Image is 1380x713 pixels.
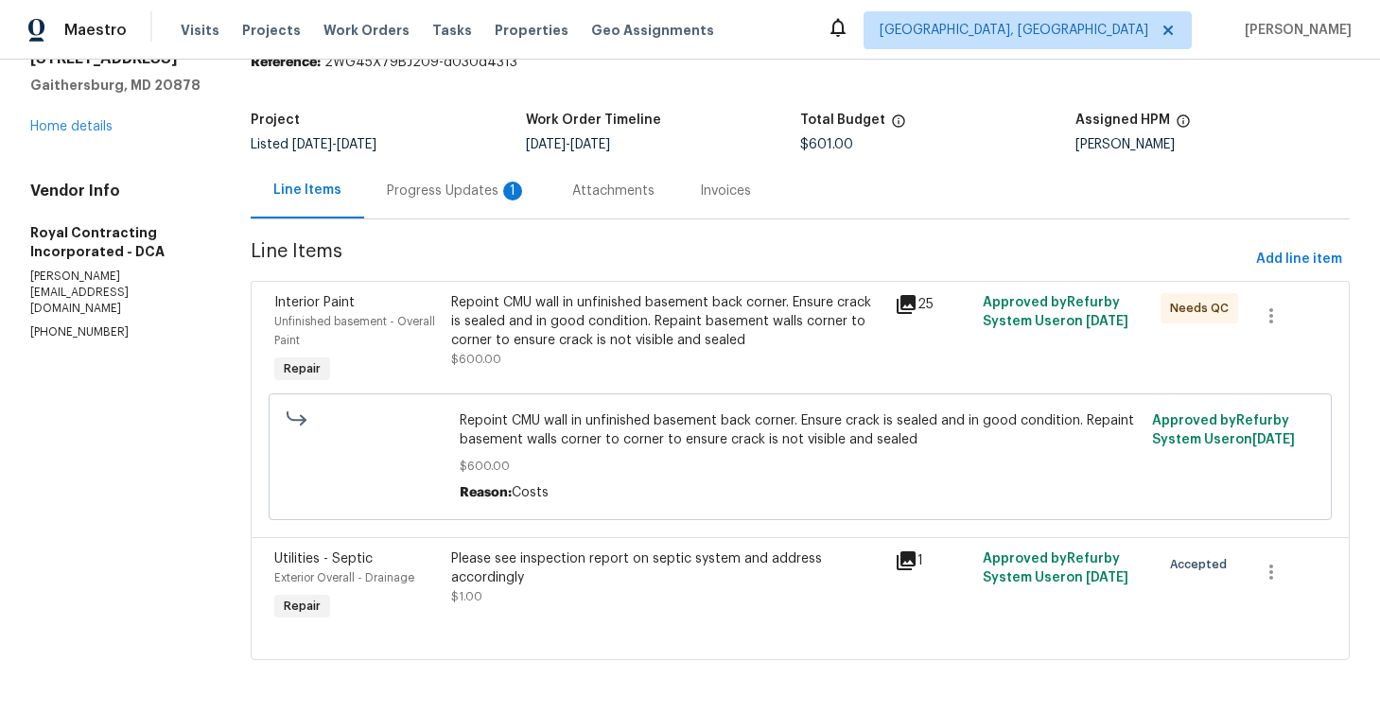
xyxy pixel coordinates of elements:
span: Work Orders [323,21,410,40]
h5: Project [251,113,300,127]
div: Line Items [273,181,341,200]
b: Reference: [251,56,321,69]
span: Reason: [460,486,512,499]
div: Please see inspection report on septic system and address accordingly [451,549,882,587]
div: Attachments [572,182,655,200]
p: [PERSON_NAME][EMAIL_ADDRESS][DOMAIN_NAME] [30,269,205,317]
div: 1 [895,549,972,572]
span: Costs [512,486,549,499]
span: $601.00 [800,138,853,151]
span: - [292,138,376,151]
div: [PERSON_NAME] [1075,138,1350,151]
span: Add line item [1256,248,1342,271]
span: [DATE] [1252,433,1295,446]
span: [DATE] [526,138,566,151]
span: $600.00 [451,354,501,365]
span: Approved by Refurby System User on [983,552,1128,584]
span: Properties [495,21,568,40]
span: - [526,138,610,151]
span: Visits [181,21,219,40]
span: [DATE] [337,138,376,151]
div: 25 [895,293,972,316]
span: [PERSON_NAME] [1237,21,1352,40]
span: [DATE] [1086,315,1128,328]
span: $1.00 [451,591,482,602]
div: Progress Updates [387,182,527,200]
span: $600.00 [460,457,1141,476]
h5: Total Budget [800,113,885,127]
span: [DATE] [570,138,610,151]
span: Listed [251,138,376,151]
div: Repoint CMU wall in unfinished basement back corner. Ensure crack is sealed and in good condition... [451,293,882,350]
span: The hpm assigned to this work order. [1176,113,1191,138]
span: Tasks [432,24,472,37]
span: Exterior Overall - Drainage [274,572,414,583]
span: Repoint CMU wall in unfinished basement back corner. Ensure crack is sealed and in good condition... [460,411,1141,449]
div: 1 [503,182,522,200]
div: Invoices [700,182,751,200]
span: [DATE] [292,138,332,151]
span: Approved by Refurby System User on [983,296,1128,328]
span: Repair [276,597,328,616]
p: [PHONE_NUMBER] [30,324,205,340]
span: Projects [242,21,301,40]
h4: Vendor Info [30,182,205,200]
span: Needs QC [1170,299,1236,318]
span: [DATE] [1086,571,1128,584]
h5: Royal Contracting Incorporated - DCA [30,223,205,261]
span: Repair [276,359,328,378]
span: Interior Paint [274,296,355,309]
span: [GEOGRAPHIC_DATA], [GEOGRAPHIC_DATA] [880,21,1148,40]
span: Utilities - Septic [274,552,373,565]
h5: Gaithersburg, MD 20878 [30,76,205,95]
h5: Assigned HPM [1075,113,1170,127]
button: Add line item [1249,242,1350,277]
span: Accepted [1170,555,1234,574]
span: The total cost of line items that have been proposed by Opendoor. This sum includes line items th... [891,113,906,138]
a: Home details [30,120,113,133]
div: 2WG45X79BJ209-d030d4313 [251,53,1350,72]
span: Unfinished basement - Overall Paint [274,316,435,346]
span: Line Items [251,242,1249,277]
span: Maestro [64,21,127,40]
h5: Work Order Timeline [526,113,661,127]
span: Approved by Refurby System User on [1152,414,1295,446]
span: Geo Assignments [591,21,714,40]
